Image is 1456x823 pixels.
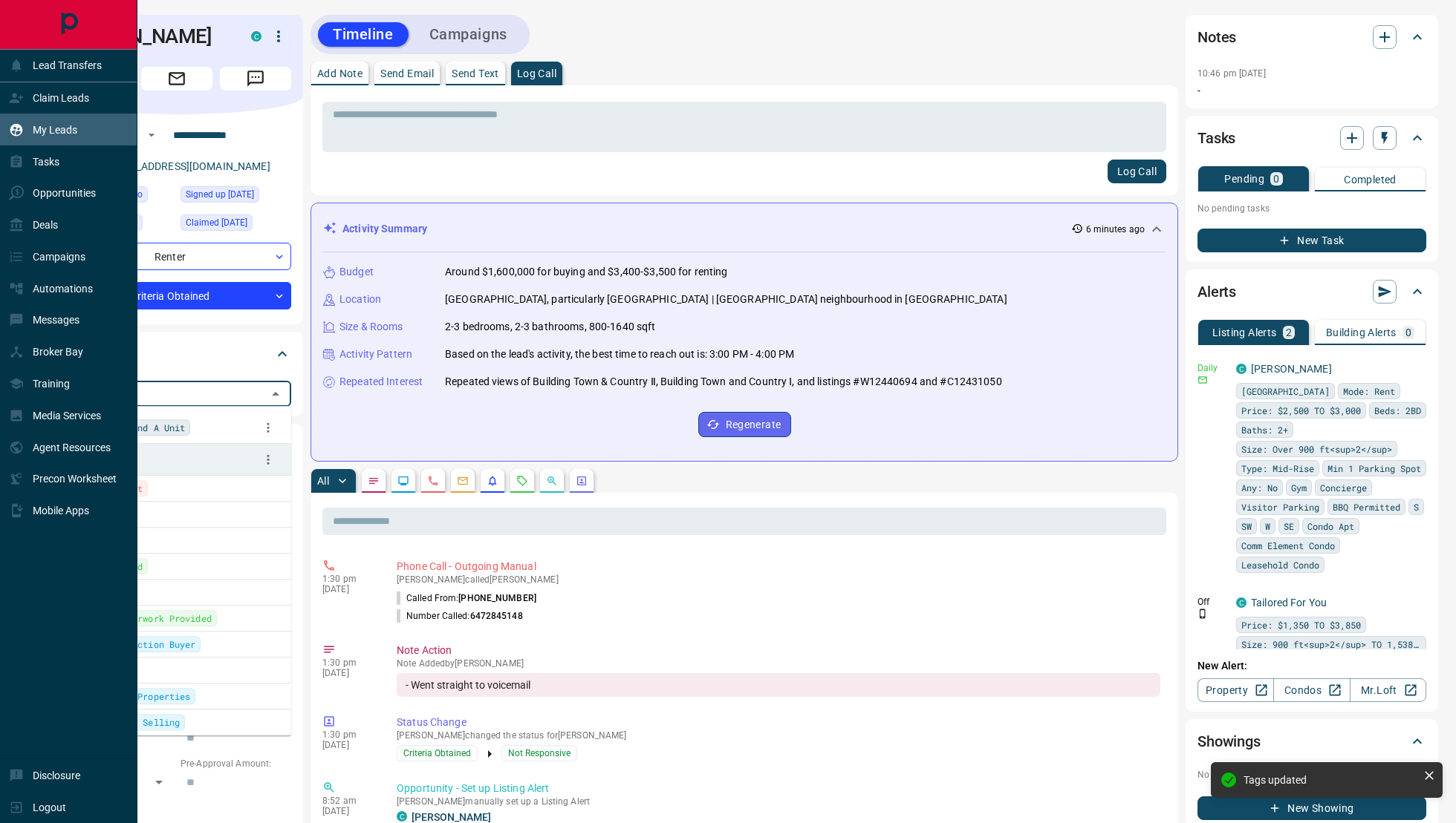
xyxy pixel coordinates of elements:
[1251,363,1332,375] a: [PERSON_NAME]
[1197,768,1426,781] p: No showings booked
[1197,375,1208,385] svg: Email
[1241,617,1361,632] span: Price: $1,350 TO $3,850
[62,282,291,309] div: Criteria Obtained
[1197,274,1426,309] div: Alerts
[143,126,160,144] button: Open
[1197,658,1426,674] p: New Alert:
[1197,25,1236,49] h2: Notes
[1197,678,1274,702] a: Property
[1241,384,1330,399] span: [GEOGRAPHIC_DATA]
[1241,499,1319,514] span: Visitor Parking
[458,593,536,603] span: [PHONE_NUMBER]
[1333,499,1400,514] span: BBQ Permitted
[1241,403,1361,418] span: Price: $2,500 TO $3,000
[1244,774,1417,786] div: Tags updated
[62,336,291,372] div: Tags
[339,347,412,362] p: Activity Pattern
[397,609,523,623] p: Number Called:
[470,611,523,621] span: 6472845148
[1241,538,1335,553] span: Comm Element Condo
[1350,678,1426,702] a: Mr.Loft
[427,475,439,487] svg: Calls
[322,740,374,750] p: [DATE]
[251,31,261,42] div: condos.ca
[322,658,374,668] p: 1:30 pm
[397,796,1160,807] p: [PERSON_NAME] manually set up a Listing Alert
[339,292,381,307] p: Location
[1273,174,1279,184] p: 0
[1327,461,1421,476] span: Min 1 Parking Spot
[62,243,291,270] div: Renter
[1284,519,1294,534] span: SE
[452,68,499,79] p: Send Text
[1320,480,1367,495] span: Concierge
[1197,229,1426,252] button: New Task
[445,374,1002,390] p: Repeated views of Building Town & Country Ⅱ, Building Town and Country Ⅰ, and listings #W12440694...
[397,559,1160,574] p: Phone Call - Outgoing Manual
[397,574,1160,585] p: [PERSON_NAME] called [PERSON_NAME]
[1197,120,1426,156] div: Tasks
[445,319,656,335] p: 2-3 bedrooms, 2-3 bathrooms, 800-1640 sqft
[516,475,528,487] svg: Requests
[322,806,374,816] p: [DATE]
[1224,174,1264,184] p: Pending
[445,347,794,362] p: Based on the lead's activity, the best time to reach out is: 3:00 PM - 4:00 PM
[1241,442,1392,456] span: Size: Over 900 ft<sup>2</sup>
[342,221,427,237] p: Activity Summary
[445,264,728,280] p: Around $1,600,000 for buying and $3,400-$3,500 for renting
[1197,796,1426,820] button: New Showing
[1241,557,1319,572] span: Leasehold Condo
[698,412,791,437] button: Regenerate
[397,673,1160,697] div: - Went straight to voicemail
[397,475,409,487] svg: Lead Browsing Activity
[1108,160,1166,183] button: Log Call
[1197,595,1227,609] p: Off
[1197,126,1235,150] h2: Tasks
[181,186,291,207] div: Thu Oct 02 2025
[1286,327,1292,338] p: 2
[1414,499,1419,514] span: S
[380,68,434,79] p: Send Email
[397,715,1160,730] p: Status Change
[1241,519,1252,534] span: SW
[79,637,195,652] span: Pre-Construction Buyer
[1197,197,1426,220] p: No pending tasks
[1197,280,1236,304] h2: Alerts
[322,668,374,678] p: [DATE]
[322,729,374,740] p: 1:30 pm
[1273,678,1350,702] a: Condos
[1212,327,1277,338] p: Listing Alerts
[265,384,286,404] button: Close
[1197,361,1227,375] p: Daily
[487,475,498,487] svg: Listing Alerts
[318,22,409,47] button: Timeline
[339,319,403,335] p: Size & Rooms
[1236,364,1247,374] div: condos.ca
[141,67,212,91] span: Email
[181,214,291,235] div: Thu Oct 02 2025
[517,68,556,79] p: Log Call
[1344,174,1397,185] p: Completed
[1326,327,1397,338] p: Building Alerts
[1197,609,1208,619] svg: Push Notification Only
[576,475,588,487] svg: Agent Actions
[103,160,270,172] a: [EMAIL_ADDRESS][DOMAIN_NAME]
[1197,68,1266,79] p: 10:46 pm [DATE]
[322,574,374,584] p: 1:30 pm
[1197,83,1426,99] p: -
[1343,384,1395,399] span: Mode: Rent
[186,187,254,202] span: Signed up [DATE]
[1241,637,1421,652] span: Size: 900 ft<sup>2</sup> TO 1,538 ft<sup>2</sup>
[339,264,374,280] p: Budget
[397,658,1160,669] p: Note Added by [PERSON_NAME]
[1405,327,1411,338] p: 0
[1197,729,1261,753] h2: Showings
[508,746,571,761] span: Not Responsive
[546,475,558,487] svg: Opportunities
[1197,724,1426,759] div: Showings
[79,611,212,626] span: Rental Paperwork Provided
[397,781,1160,796] p: Opportunity - Set up Listing Alert
[397,591,536,605] p: Called From:
[1291,480,1307,495] span: Gym
[323,215,1166,243] div: Activity Summary6 minutes ago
